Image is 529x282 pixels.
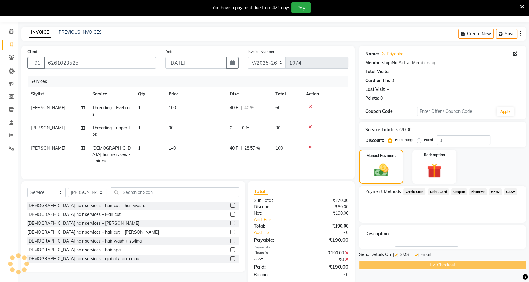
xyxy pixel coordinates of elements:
div: ₹0 [301,256,353,263]
div: Services [28,76,353,87]
div: [DEMOGRAPHIC_DATA] hair services - [PERSON_NAME] [27,220,139,227]
button: Save [496,29,517,39]
div: Net: [249,210,301,217]
span: | [241,145,242,151]
span: 40 % [244,105,254,111]
img: _cash.svg [370,162,393,178]
a: Add Tip [249,229,310,236]
span: 0 F [230,125,236,131]
div: ₹190.00 [301,263,353,270]
span: [DEMOGRAPHIC_DATA] hair services - Hair cut [92,145,131,164]
div: Payments [254,245,349,250]
div: ₹190.00 [301,250,353,256]
div: [DEMOGRAPHIC_DATA] hair services - Hair cut [27,211,121,218]
div: No Active Membership [365,60,520,66]
div: PhonePe [249,250,301,256]
div: [DEMOGRAPHIC_DATA] hair services - hair spa [27,247,121,253]
button: Create New [458,29,494,39]
label: Client [27,49,37,54]
th: Disc [226,87,272,101]
div: Payable: [249,236,301,243]
label: Manual Payment [367,153,396,158]
div: [DEMOGRAPHIC_DATA] hair services - global / hair colour [27,256,141,262]
span: 1 [138,145,140,151]
div: [DEMOGRAPHIC_DATA] hair services - hair cut + [PERSON_NAME] [27,229,159,236]
div: ₹0 [301,272,353,278]
span: Coupon [451,188,467,195]
input: Search or Scan [111,187,239,197]
span: Threading - upper lips [92,125,130,137]
span: 30 [275,125,280,131]
th: Price [165,87,226,101]
div: ₹190.00 [301,210,353,217]
span: 28.57 % [244,145,260,151]
th: Action [302,87,348,101]
span: CASH [504,188,517,195]
div: Service Total: [365,127,393,133]
label: Invoice Number [248,49,274,54]
span: Payment Methods [365,188,401,195]
span: PhonePe [469,188,487,195]
div: Description: [365,231,390,237]
label: Redemption [424,152,445,158]
span: 0 % [242,125,249,131]
a: INVOICE [29,27,51,38]
span: 30 [169,125,173,131]
a: PREVIOUS INVOICES [59,29,102,35]
span: Total [254,188,268,195]
span: Email [420,251,431,259]
div: Card on file: [365,77,390,84]
img: _gift.svg [422,161,446,180]
span: | [241,105,242,111]
div: Coupon Code [365,108,417,115]
span: [PERSON_NAME] [31,105,65,110]
span: 100 [275,145,283,151]
th: Total [272,87,302,101]
span: Credit Card [403,188,425,195]
div: Discount: [365,137,384,144]
div: Paid: [249,263,301,270]
span: Threading - Eyebros [92,105,130,117]
button: Pay [291,2,311,13]
div: [DEMOGRAPHIC_DATA] hair services - hair wash + styling [27,238,142,244]
button: +91 [27,57,45,69]
div: You have a payment due from 421 days [212,5,290,11]
span: Send Details On [359,251,391,259]
div: ₹270.00 [301,197,353,204]
button: Apply [497,107,514,116]
div: Membership: [365,60,392,66]
th: Service [89,87,134,101]
div: ₹190.00 [301,236,353,243]
div: - [387,86,389,93]
span: [PERSON_NAME] [31,125,65,131]
a: Dv Priyanka [380,51,403,57]
div: 0 [392,77,394,84]
input: Enter Offer / Coupon Code [417,107,494,116]
span: 100 [169,105,176,110]
span: SMS [400,251,409,259]
div: ₹190.00 [301,223,353,229]
div: [DEMOGRAPHIC_DATA] hair services - hair cut + hair wash. [27,202,145,209]
a: Add. Fee [249,217,353,223]
span: 40 F [230,145,238,151]
label: Date [165,49,173,54]
div: Balance : [249,272,301,278]
span: 1 [138,125,140,131]
label: Fixed [424,137,433,143]
span: 60 [275,105,280,110]
th: Qty [134,87,165,101]
div: Total Visits: [365,69,389,75]
input: Search by Name/Mobile/Email/Code [44,57,156,69]
label: Percentage [395,137,414,143]
span: | [238,125,239,131]
div: ₹270.00 [396,127,411,133]
span: 40 F [230,105,238,111]
div: ₹80.00 [301,204,353,210]
div: Sub Total: [249,197,301,204]
div: Last Visit: [365,86,386,93]
div: Total: [249,223,301,229]
div: Discount: [249,204,301,210]
div: 0 [380,95,383,102]
div: Name: [365,51,379,57]
div: CASH [249,256,301,263]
